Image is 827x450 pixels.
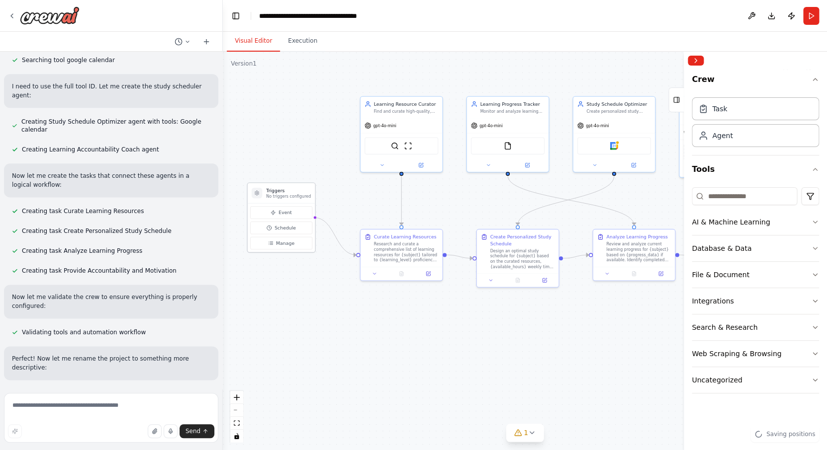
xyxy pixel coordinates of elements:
[280,31,325,52] button: Execution
[12,354,210,372] p: Perfect! Now let me rename the project to something more descriptive:
[533,276,556,284] button: Open in side panel
[12,82,210,100] p: I need to use the full tool ID. Let me create the study scheduler agent:
[229,9,243,23] button: Hide left sidebar
[250,206,312,219] button: Event
[391,142,399,150] img: SerperDevTool
[314,214,356,258] g: Edge from triggers to e4e5d1c6-cf3d-4f20-9999-8ecf33303460
[360,96,443,172] div: Learning Resource CuratorFind and curate high-quality, personalized learning resources for {subje...
[692,367,819,393] button: Uncategorized
[766,430,815,438] span: Saving positions
[688,56,704,66] button: Collapse right sidebar
[712,131,733,141] div: Agent
[514,176,617,225] g: Edge from a2736dcf-992b-493f-8dce-e26393820a98 to 71cc9a9c-bdbb-42e5-999f-451af2906789
[250,237,312,249] button: Manage
[180,424,214,438] button: Send
[374,101,439,107] div: Learning Resource Curator
[592,229,675,281] div: Analyze Learning ProgressReview and analyze current learning progress for {subject} based on {pro...
[466,96,549,172] div: Learning Progress TrackerMonitor and analyze learning progress for {subject}, track completed res...
[692,270,749,280] div: File & Document
[230,417,243,430] button: fit view
[504,142,512,150] img: FileReadTool
[692,209,819,235] button: AI & Machine Learning
[22,247,142,255] span: Creating task Analyze Learning Progress
[398,176,404,225] g: Edge from 8371bb4c-c13e-4940-988a-db383a32c661 to e4e5d1c6-cf3d-4f20-9999-8ecf33303460
[22,227,172,235] span: Creating task Create Personalized Study Schedule
[606,233,667,240] div: Analyze Learning Progress
[266,187,311,194] h3: Triggers
[231,60,257,68] div: Version 1
[404,142,412,150] img: ScrapeWebsiteTool
[22,207,144,215] span: Creating task Curate Learning Resources
[692,296,734,306] div: Integrations
[185,427,200,435] span: Send
[610,142,618,150] img: Google calendar
[524,428,528,438] span: 1
[680,52,688,450] button: Toggle Sidebar
[692,341,819,367] button: Web Scraping & Browsing
[22,56,115,64] span: Searching tool google calendar
[606,241,671,263] div: Review and analyze current learning progress for {subject} based on {progress_data} if available....
[692,375,742,385] div: Uncategorized
[692,262,819,288] button: File & Document
[22,328,146,336] span: Validating tools and automation workflow
[679,96,762,177] div: Learning Accountability CoachProvide motivation, accountability support, and guidance for {subjec...
[476,229,559,288] div: Create Personalized Study ScheduleDesign an optimal study schedule for {subject} based on the cur...
[479,123,503,129] span: gpt-4o-mini
[374,241,439,263] div: Research and curate a comprehensive list of learning resources for {subject} tailored to {learnin...
[230,391,243,443] div: React Flow controls
[417,270,440,278] button: Open in side panel
[266,194,311,199] p: No triggers configured
[563,251,589,261] g: Edge from 71cc9a9c-bdbb-42e5-999f-451af2906789 to b11a32e8-163c-4fc6-9a26-bdcca322e306
[402,161,439,169] button: Open in side panel
[586,101,651,107] div: Study Schedule Optimizer
[586,109,651,114] div: Create personalized study schedules for {subject} that optimize learning efficiency based on {ava...
[480,109,545,114] div: Monitor and analyze learning progress for {subject}, track completed resources, measure knowledge...
[692,183,819,401] div: Tools
[22,267,177,275] span: Creating task Provide Accountability and Motivation
[12,171,210,189] p: Now let me create the tasks that connect these agents in a logical workflow:
[230,430,243,443] button: toggle interactivity
[508,161,546,169] button: Open in side panel
[227,31,280,52] button: Visual Editor
[230,404,243,417] button: zoom out
[572,96,655,172] div: Study Schedule OptimizerCreate personalized study schedules for {subject} that optimize learning ...
[712,104,727,114] div: Task
[360,229,443,281] div: Curate Learning ResourcesResearch and curate a comprehensive list of learning resources for {subj...
[259,11,403,21] nav: breadcrumb
[20,6,80,24] img: Logo
[21,118,210,134] span: Creating Study Schedule Optimizer agent with tools: Google calendar
[692,93,819,155] div: Crew
[230,391,243,404] button: zoom in
[373,123,396,129] span: gpt-4o-mini
[171,36,194,48] button: Switch to previous chat
[490,248,554,269] div: Design an optimal study schedule for {subject} based on the curated resources, {available_hours} ...
[692,349,781,359] div: Web Scraping & Browsing
[504,276,532,284] button: No output available
[692,322,757,332] div: Search & Research
[620,270,648,278] button: No output available
[278,209,292,216] span: Event
[692,155,819,183] button: Tools
[8,424,22,438] button: Improve this prompt
[387,270,416,278] button: No output available
[198,36,214,48] button: Start a new chat
[250,222,312,234] button: Schedule
[692,243,751,253] div: Database & Data
[506,424,544,442] button: 1
[692,235,819,261] button: Database & Data
[148,424,162,438] button: Upload files
[275,225,296,231] span: Schedule
[692,314,819,340] button: Search & Research
[504,176,637,225] g: Edge from 36cf71b3-1691-4415-b2a4-fec2fe08b70b to b11a32e8-163c-4fc6-9a26-bdcca322e306
[12,293,210,310] p: Now let me validate the crew to ensure everything is properly configured:
[480,101,545,107] div: Learning Progress Tracker
[692,217,770,227] div: AI & Machine Learning
[679,251,705,261] g: Edge from b11a32e8-163c-4fc6-9a26-bdcca322e306 to bf89f560-97f3-4842-aedb-acdecd1eeb0e
[276,240,294,246] span: Manage
[447,251,472,261] g: Edge from e4e5d1c6-cf3d-4f20-9999-8ecf33303460 to 71cc9a9c-bdbb-42e5-999f-451af2906789
[615,161,652,169] button: Open in side panel
[22,146,159,153] span: Creating Learning Accountability Coach agent
[692,70,819,93] button: Crew
[164,424,178,438] button: Click to speak your automation idea
[374,109,439,114] div: Find and curate high-quality, personalized learning resources for {subject} based on {learning_le...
